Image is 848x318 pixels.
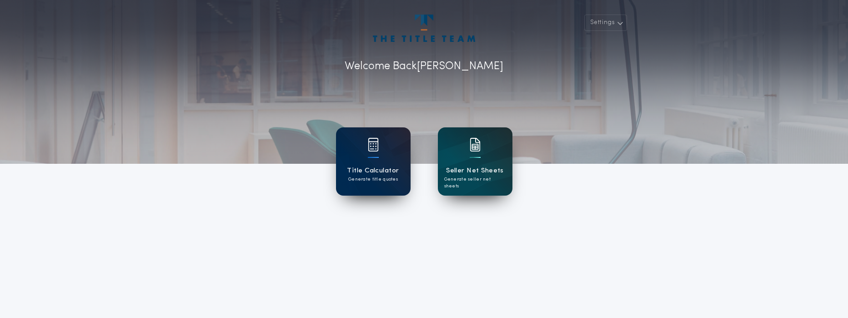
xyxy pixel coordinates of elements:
[345,58,503,75] p: Welcome Back [PERSON_NAME]
[348,176,398,183] p: Generate title quotes
[584,15,627,31] button: Settings
[373,15,475,42] img: account-logo
[446,166,504,176] h1: Seller Net Sheets
[347,166,399,176] h1: Title Calculator
[336,127,411,196] a: card iconTitle CalculatorGenerate title quotes
[444,176,506,190] p: Generate seller net sheets
[438,127,512,196] a: card iconSeller Net SheetsGenerate seller net sheets
[470,138,481,151] img: card icon
[368,138,379,151] img: card icon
